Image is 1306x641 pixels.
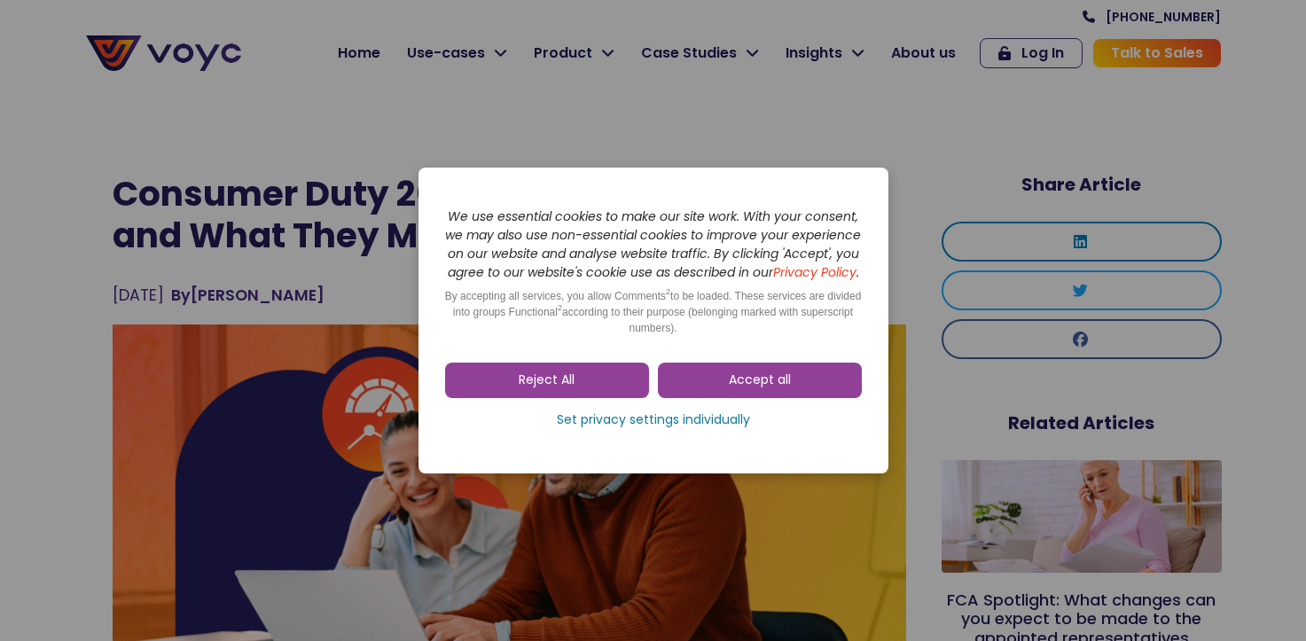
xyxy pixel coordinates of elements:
span: Set privacy settings individually [557,411,750,429]
span: Reject All [519,371,575,389]
a: Accept all [658,363,862,398]
i: We use essential cookies to make our site work. With your consent, we may also use non-essential ... [445,207,861,281]
span: By accepting all services, you allow Comments to be loaded. These services are divided into group... [445,290,862,334]
a: Set privacy settings individually [445,407,862,434]
a: Privacy Policy [773,263,856,281]
sup: 2 [558,303,562,312]
sup: 2 [666,287,670,296]
span: Accept all [729,371,791,389]
a: Reject All [445,363,649,398]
